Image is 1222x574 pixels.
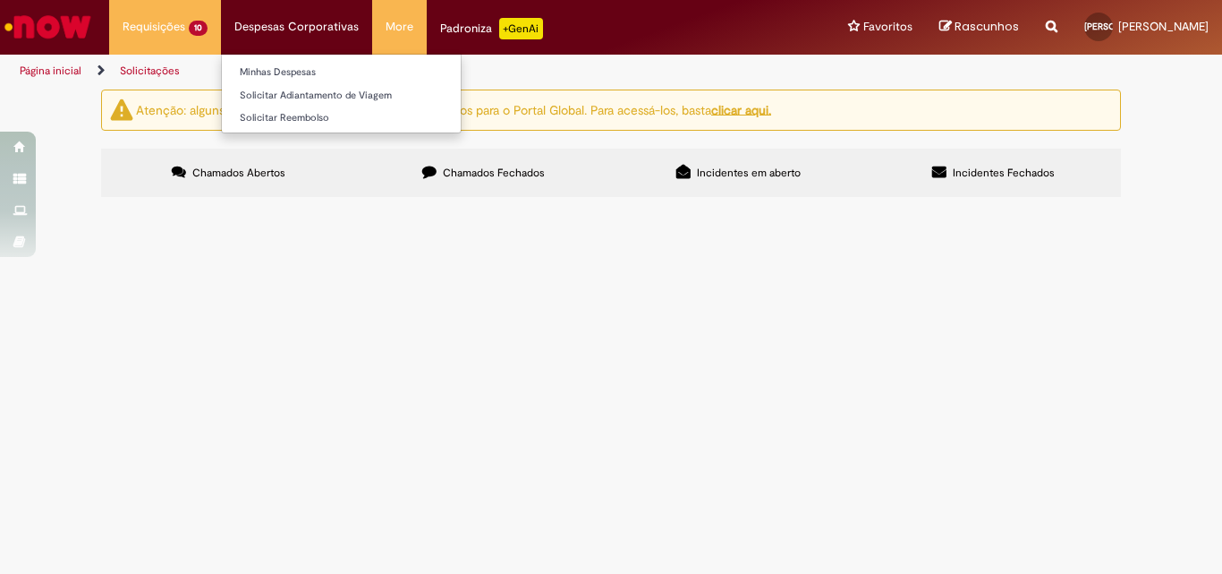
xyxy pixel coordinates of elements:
[234,18,359,36] span: Despesas Corporativas
[222,63,461,82] a: Minhas Despesas
[443,166,545,180] span: Chamados Fechados
[192,166,285,180] span: Chamados Abertos
[863,18,912,36] span: Favoritos
[222,108,461,128] a: Solicitar Reembolso
[939,19,1019,36] a: Rascunhos
[1118,19,1209,34] span: [PERSON_NAME]
[711,101,771,117] a: clicar aqui.
[2,9,94,45] img: ServiceNow
[120,64,180,78] a: Solicitações
[1084,21,1154,32] span: [PERSON_NAME]
[136,101,771,117] ng-bind-html: Atenção: alguns chamados relacionados a T.I foram migrados para o Portal Global. Para acessá-los,...
[20,64,81,78] a: Página inicial
[386,18,413,36] span: More
[953,166,1055,180] span: Incidentes Fechados
[13,55,802,88] ul: Trilhas de página
[697,166,801,180] span: Incidentes em aberto
[440,18,543,39] div: Padroniza
[499,18,543,39] p: +GenAi
[221,54,462,133] ul: Despesas Corporativas
[222,86,461,106] a: Solicitar Adiantamento de Viagem
[189,21,208,36] span: 10
[123,18,185,36] span: Requisições
[955,18,1019,35] span: Rascunhos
